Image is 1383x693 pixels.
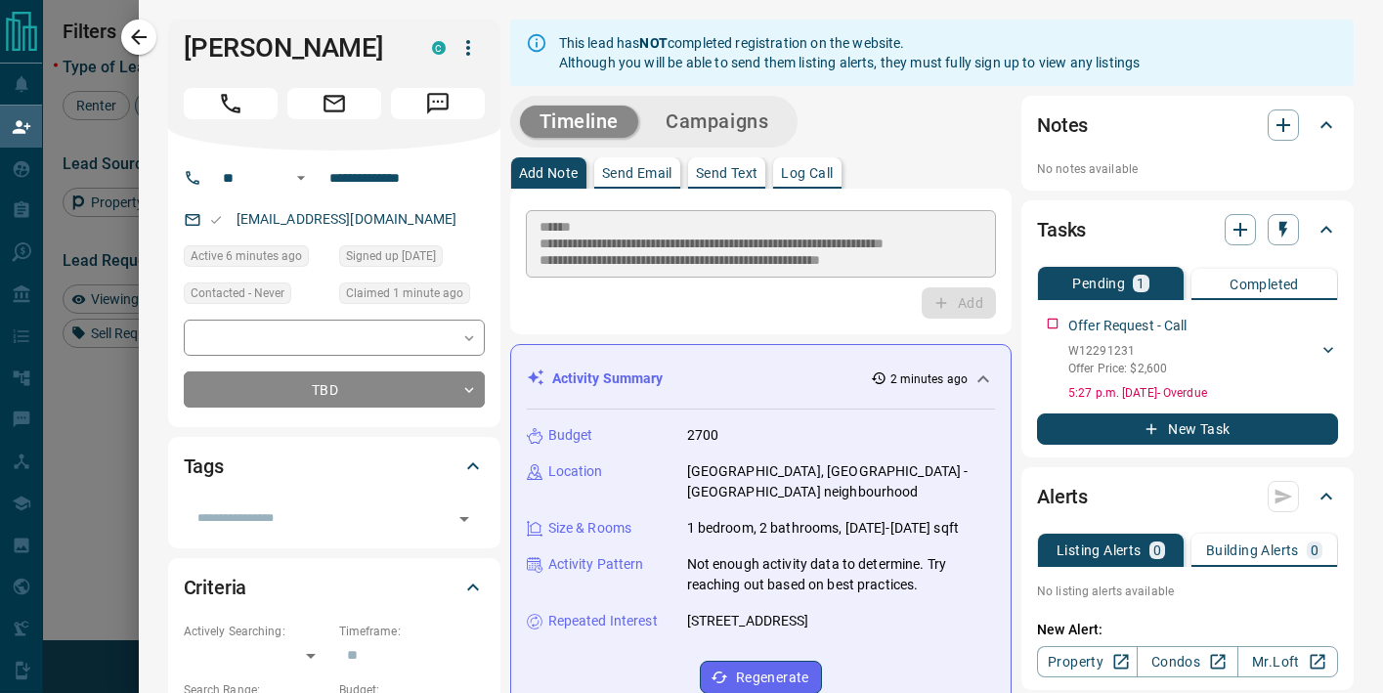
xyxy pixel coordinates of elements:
[209,213,223,227] svg: Email Valid
[687,518,960,539] p: 1 bedroom, 2 bathrooms, [DATE]-[DATE] sqft
[1072,277,1125,290] p: Pending
[184,572,247,603] h2: Criteria
[339,623,485,640] p: Timeframe:
[548,518,632,539] p: Size & Rooms
[1068,384,1338,402] p: 5:27 p.m. [DATE] - Overdue
[184,32,403,64] h1: [PERSON_NAME]
[1037,206,1338,253] div: Tasks
[1230,278,1299,291] p: Completed
[1057,543,1142,557] p: Listing Alerts
[391,88,485,119] span: Message
[1037,583,1338,600] p: No listing alerts available
[519,166,579,180] p: Add Note
[1037,413,1338,445] button: New Task
[687,554,996,595] p: Not enough activity data to determine. Try reaching out based on best practices.
[552,368,664,389] p: Activity Summary
[184,451,224,482] h2: Tags
[646,106,788,138] button: Campaigns
[527,361,996,397] div: Activity Summary2 minutes ago
[346,283,463,303] span: Claimed 1 minute ago
[639,35,667,51] strong: NOT
[1137,277,1145,290] p: 1
[1037,646,1138,677] a: Property
[1237,646,1338,677] a: Mr.Loft
[1068,360,1167,377] p: Offer Price: $2,600
[287,88,381,119] span: Email
[339,282,485,310] div: Mon Aug 18 2025
[687,611,809,631] p: [STREET_ADDRESS]
[432,41,446,55] div: condos.ca
[1068,316,1188,336] p: Offer Request - Call
[559,25,1141,80] div: This lead has completed registration on the website. Although you will be able to send them listi...
[548,611,658,631] p: Repeated Interest
[339,245,485,273] div: Thu Jan 30 2025
[548,554,644,575] p: Activity Pattern
[1153,543,1161,557] p: 0
[184,371,485,408] div: TBD
[191,283,284,303] span: Contacted - Never
[1068,338,1338,381] div: W12291231Offer Price: $2,600
[191,246,302,266] span: Active 6 minutes ago
[1137,646,1237,677] a: Condos
[548,461,603,482] p: Location
[1037,620,1338,640] p: New Alert:
[696,166,758,180] p: Send Text
[1037,481,1088,512] h2: Alerts
[602,166,672,180] p: Send Email
[1037,160,1338,178] p: No notes available
[451,505,478,533] button: Open
[890,370,968,388] p: 2 minutes ago
[1068,342,1167,360] p: W12291231
[1311,543,1318,557] p: 0
[184,88,278,119] span: Call
[687,461,996,502] p: [GEOGRAPHIC_DATA], [GEOGRAPHIC_DATA] - [GEOGRAPHIC_DATA] neighbourhood
[184,245,329,273] div: Mon Aug 18 2025
[184,564,485,611] div: Criteria
[781,166,833,180] p: Log Call
[184,623,329,640] p: Actively Searching:
[1037,473,1338,520] div: Alerts
[1037,109,1088,141] h2: Notes
[1206,543,1299,557] p: Building Alerts
[1037,102,1338,149] div: Notes
[184,443,485,490] div: Tags
[237,211,457,227] a: [EMAIL_ADDRESS][DOMAIN_NAME]
[289,166,313,190] button: Open
[520,106,639,138] button: Timeline
[548,425,593,446] p: Budget
[687,425,719,446] p: 2700
[1037,214,1086,245] h2: Tasks
[346,246,436,266] span: Signed up [DATE]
